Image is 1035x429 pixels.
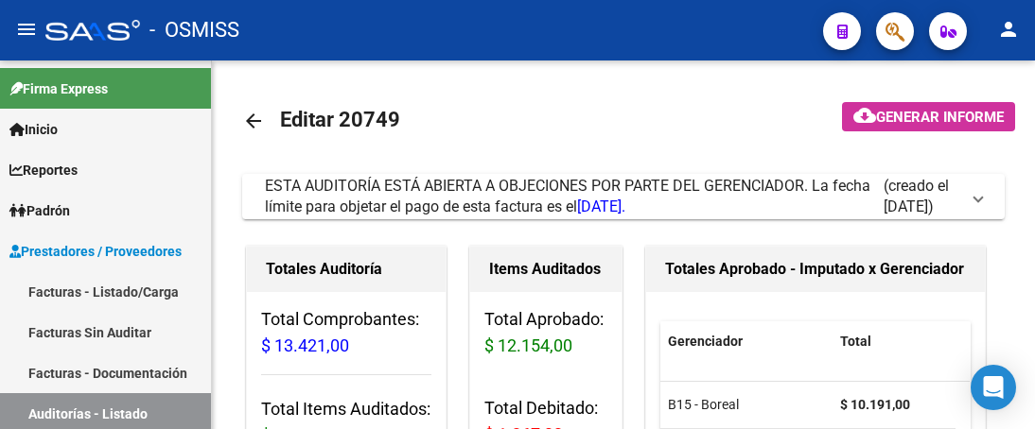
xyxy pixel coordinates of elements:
span: Gerenciador [668,334,743,349]
span: Padrón [9,200,70,221]
mat-icon: arrow_back [242,110,265,132]
mat-icon: menu [15,18,38,41]
span: Generar informe [876,109,1004,126]
span: Reportes [9,160,78,180]
datatable-header-cell: Gerenciador [660,321,833,362]
span: ESTA AUDITORÍA ESTÁ ABIERTA A OBJECIONES POR PARTE DEL GERENCIADOR. La fecha límite para objetar ... [265,177,870,215]
h1: Items Auditados [489,254,602,284]
strong: $ 10.191,00 [840,397,910,412]
span: Total [840,334,871,349]
span: Prestadores / Proveedores [9,241,182,262]
button: Generar informe [842,102,1015,131]
h3: Total Aprobado: [484,306,606,359]
mat-expansion-panel-header: ESTA AUDITORÍA ESTÁ ABIERTA A OBJECIONES POR PARTE DEL GERENCIADOR. La fecha límite para objetar ... [242,174,1005,219]
span: Firma Express [9,78,108,99]
mat-icon: person [997,18,1020,41]
span: B15 - Boreal [668,397,739,412]
mat-icon: cloud_download [853,104,876,127]
span: (creado el [DATE]) [884,176,959,217]
h1: Totales Aprobado - Imputado x Gerenciador [665,254,966,284]
h3: Total Comprobantes: [261,306,431,359]
span: $ 13.421,00 [261,335,349,355]
h1: Totales Auditoría [266,254,427,284]
datatable-header-cell: Total [833,321,956,362]
span: [DATE]. [577,197,625,215]
div: Open Intercom Messenger [971,365,1016,410]
span: - OSMISS [149,9,239,51]
span: $ 12.154,00 [484,335,572,355]
span: Editar 20749 [280,108,400,131]
span: Inicio [9,119,58,140]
